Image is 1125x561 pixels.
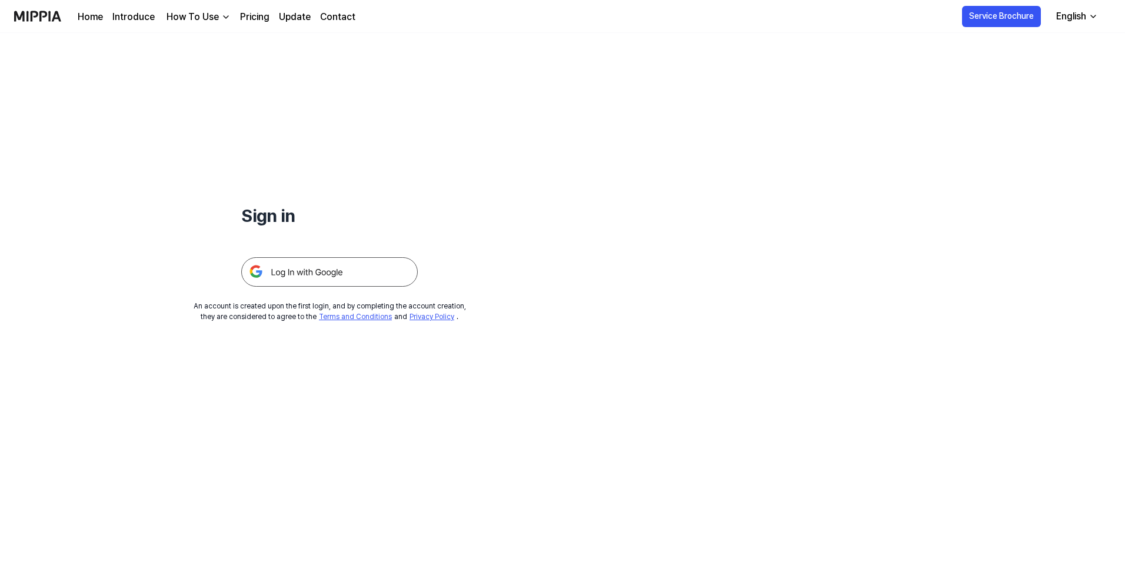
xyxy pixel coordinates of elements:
[240,10,269,24] a: Pricing
[320,10,355,24] a: Contact
[194,301,466,322] div: An account is created upon the first login, and by completing the account creation, they are cons...
[962,6,1041,27] button: Service Brochure
[319,313,392,321] a: Terms and Conditions
[279,10,311,24] a: Update
[241,203,418,229] h1: Sign in
[410,313,454,321] a: Privacy Policy
[241,257,418,287] img: 구글 로그인 버튼
[1054,9,1089,24] div: English
[112,10,155,24] a: Introduce
[1047,5,1105,28] button: English
[221,12,231,22] img: down
[164,10,231,24] button: How To Use
[78,10,103,24] a: Home
[164,10,221,24] div: How To Use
